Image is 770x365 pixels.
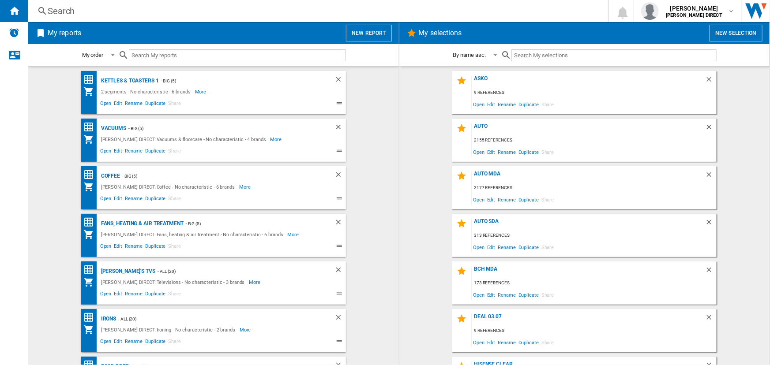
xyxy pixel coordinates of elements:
div: Search [48,5,585,17]
div: My order [82,52,103,58]
span: Open [472,98,486,110]
span: Duplicate [144,337,167,348]
div: AUTO [472,123,705,135]
span: Share [167,290,182,300]
div: Delete [705,313,717,325]
div: - Big (5) [120,171,317,182]
span: Rename [124,194,144,205]
span: Share [167,147,182,157]
span: Duplicate [144,147,167,157]
div: Price Ranking [83,169,99,180]
span: Duplicate [517,289,540,301]
div: My Assortment [83,229,99,240]
span: Open [99,242,113,253]
span: More [239,182,252,192]
div: Delete [334,123,346,134]
span: Edit [113,290,124,300]
div: Delete [334,266,346,277]
img: alerts-logo.svg [9,27,19,38]
div: asko [472,75,705,87]
span: Duplicate [144,99,167,110]
div: Delete [334,313,346,324]
span: Share [540,98,556,110]
span: Rename [124,337,144,348]
div: My Assortment [83,86,99,97]
div: Price Ranking [83,312,99,323]
span: Open [472,146,486,158]
span: Duplicate [517,241,540,253]
div: By name asc. [453,52,486,58]
div: DEAL 03.07 [472,313,705,325]
span: Open [99,194,113,205]
span: Rename [496,194,517,205]
span: More [195,86,208,97]
div: Delete [334,75,346,86]
button: New selection [710,25,762,41]
span: Share [540,289,556,301]
h2: My selections [417,25,464,41]
span: Rename [496,146,517,158]
div: Delete [705,75,717,87]
div: My Assortment [83,182,99,192]
span: [PERSON_NAME] [666,4,722,13]
input: Search My reports [129,49,346,61]
span: Edit [486,98,497,110]
span: Edit [486,146,497,158]
span: Edit [113,99,124,110]
div: [PERSON_NAME] DIRECT:Televisions - No characteristic - 3 brands [99,277,249,287]
span: Edit [486,194,497,205]
div: Delete [334,171,346,182]
div: 2155 references [472,135,717,146]
span: More [270,134,283,145]
div: Irons [99,313,116,324]
span: Open [99,99,113,110]
div: BCH MDA [472,266,705,278]
h2: My reports [46,25,83,41]
button: New report [346,25,391,41]
span: Edit [113,337,124,348]
span: Share [540,336,556,348]
div: [PERSON_NAME] DIRECT:Ironing - No characteristic - 2 brands [99,324,240,335]
span: Open [99,147,113,157]
span: Duplicate [517,98,540,110]
div: 9 references [472,325,717,336]
div: 9 references [472,87,717,98]
input: Search My selections [511,49,717,61]
div: AUTO SDA [472,218,705,230]
span: More [288,229,300,240]
div: - Big (5) [184,218,317,229]
div: 2177 references [472,182,717,194]
span: Edit [113,242,124,253]
span: Rename [496,241,517,253]
span: Duplicate [517,146,540,158]
div: Delete [705,266,717,278]
div: Delete [705,218,717,230]
span: Rename [496,289,517,301]
div: Delete [705,171,717,182]
div: - ALL (20) [116,313,316,324]
span: More [249,277,262,287]
span: Duplicate [517,336,540,348]
span: Rename [124,147,144,157]
div: Coffee [99,171,120,182]
div: 173 references [472,278,717,289]
span: Rename [124,99,144,110]
div: Price Ranking [83,217,99,228]
span: Duplicate [517,194,540,205]
div: - Big (5) [159,75,317,86]
div: Vacuums [99,123,126,134]
span: Share [540,146,556,158]
span: Duplicate [144,194,167,205]
div: 313 references [472,230,717,241]
div: Delete [334,218,346,229]
span: Share [540,241,556,253]
img: profile.jpg [641,2,659,20]
div: Price Ranking [83,264,99,276]
b: [PERSON_NAME] DIRECT [666,12,722,18]
div: - ALL (20) [155,266,317,277]
span: Duplicate [144,242,167,253]
span: Edit [486,241,497,253]
span: Edit [486,289,497,301]
div: My Assortment [83,324,99,335]
span: Duplicate [144,290,167,300]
